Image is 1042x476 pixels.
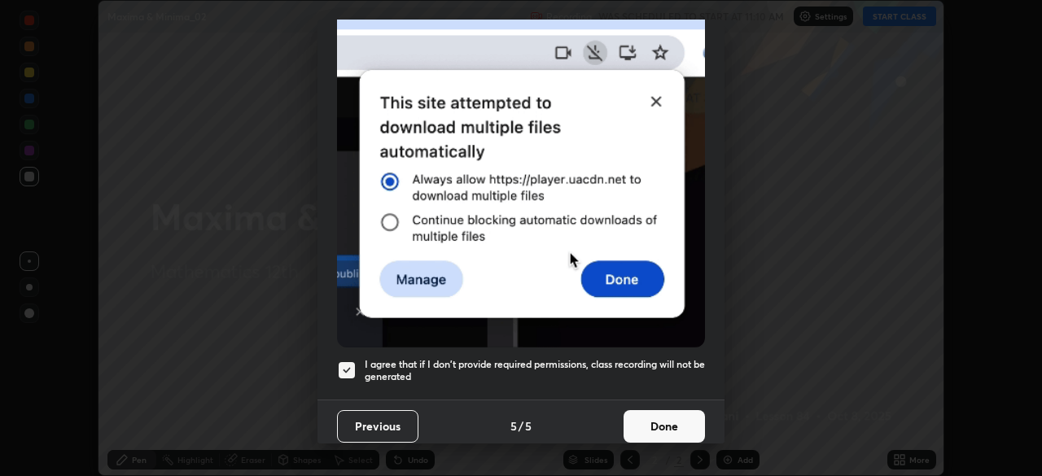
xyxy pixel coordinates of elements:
[510,417,517,435] h4: 5
[337,410,418,443] button: Previous
[365,358,705,383] h5: I agree that if I don't provide required permissions, class recording will not be generated
[624,410,705,443] button: Done
[525,417,532,435] h4: 5
[519,417,523,435] h4: /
